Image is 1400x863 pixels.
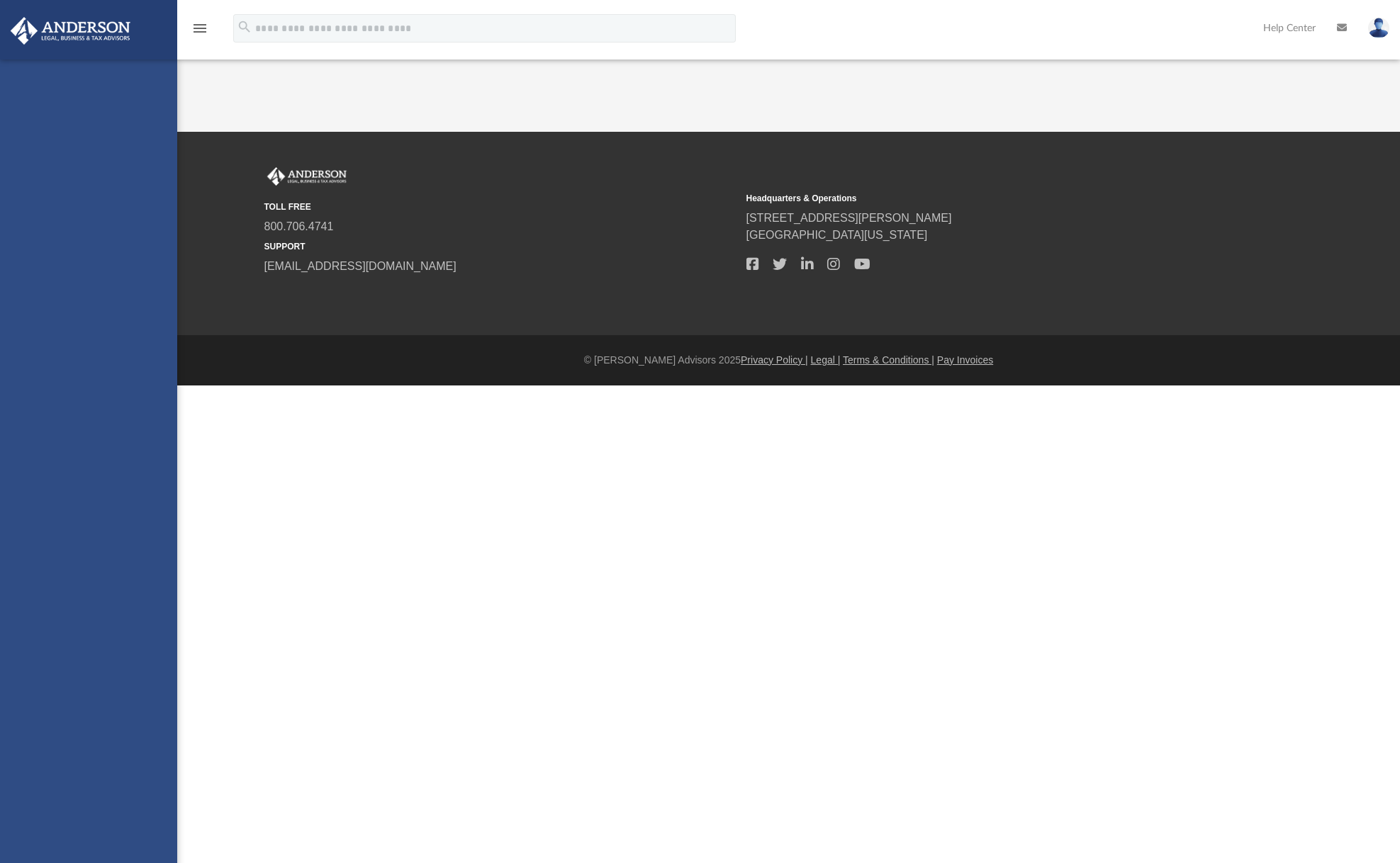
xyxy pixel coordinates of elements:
[264,220,334,232] a: 800.706.4741
[264,240,737,253] small: SUPPORT
[264,201,737,213] small: TOLL FREE
[264,167,349,186] img: Anderson Advisors Platinum Portal
[746,229,928,241] a: [GEOGRAPHIC_DATA][US_STATE]
[746,212,952,224] a: [STREET_ADDRESS][PERSON_NAME]
[1368,18,1389,38] img: User Pic
[811,354,841,366] a: Legal |
[937,354,993,366] a: Pay Invoices
[237,19,252,35] i: search
[191,27,208,37] a: menu
[264,260,457,272] a: [EMAIL_ADDRESS][DOMAIN_NAME]
[746,192,1219,205] small: Headquarters & Operations
[6,17,135,45] img: Anderson Advisors Platinum Portal
[843,354,934,366] a: Terms & Conditions |
[741,354,808,366] a: Privacy Policy |
[191,20,208,37] i: menu
[177,353,1400,368] div: © [PERSON_NAME] Advisors 2025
